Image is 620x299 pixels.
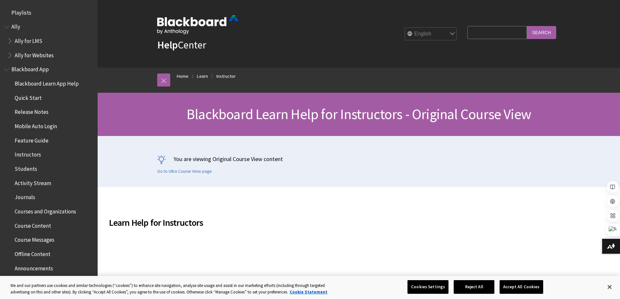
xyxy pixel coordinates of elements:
[15,263,53,272] span: Announcements
[15,35,42,44] span: Ally for LMS
[15,206,76,215] span: Courses and Organizations
[11,64,49,73] span: Blackboard App
[602,280,617,294] button: Close
[500,280,543,294] button: Accept All Cookies
[186,105,531,123] span: Blackboard Learn Help for Instructors - Original Course View
[15,107,48,116] span: Release Notes
[15,92,42,101] span: Quick Start
[15,163,37,172] span: Students
[15,220,51,229] span: Course Content
[15,135,48,144] span: Feature Guide
[157,38,206,51] a: HelpCenter
[11,21,20,30] span: Ally
[157,155,561,163] p: You are viewing Original Course View content
[454,280,494,294] button: Reject All
[4,7,94,18] nav: Book outline for Playlists
[407,280,448,294] button: Cookies Settings
[177,72,188,80] a: Home
[216,72,236,80] a: Instructor
[15,50,54,59] span: Ally for Websites
[109,216,513,229] span: Learn Help for Instructors
[15,235,54,243] span: Course Messages
[290,289,327,295] a: More information about your privacy, opens in a new tab
[157,38,178,51] strong: Help
[15,149,41,158] span: Instructors
[157,15,239,34] img: Blackboard by Anthology
[10,282,341,295] div: We and our partners use cookies and similar technologies (“cookies”) to enhance site navigation, ...
[15,192,35,201] span: Journals
[405,28,457,41] select: Site Language Selector
[15,178,51,186] span: Activity Stream
[4,21,94,61] nav: Book outline for Anthology Ally Help
[197,72,208,80] a: Learn
[157,169,213,174] a: Go to Ultra Course View page.
[15,121,57,129] span: Mobile Auto Login
[15,78,79,87] span: Blackboard Learn App Help
[11,7,31,16] span: Playlists
[15,249,50,257] span: Offline Content
[527,26,556,39] input: Search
